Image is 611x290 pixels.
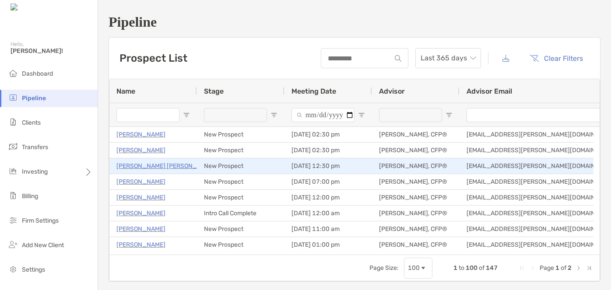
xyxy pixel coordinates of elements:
span: Page [540,264,554,272]
a: [PERSON_NAME] [116,192,165,203]
span: Pipeline [22,94,46,102]
input: Meeting Date Filter Input [291,108,355,122]
span: Settings [22,266,45,273]
span: Last 365 days [421,49,476,68]
span: Stage [204,87,224,95]
div: [PERSON_NAME], CFP® [372,237,460,252]
img: Zoe Logo [11,3,48,12]
span: 100 [466,264,478,272]
span: Dashboard [22,70,53,77]
img: firm-settings icon [8,215,18,225]
div: [DATE] 02:30 pm [284,143,372,158]
div: 100 [408,264,420,272]
div: [DATE] 12:00 pm [284,190,372,205]
div: Next Page [575,265,582,272]
h1: Pipeline [109,14,600,30]
img: settings icon [8,264,18,274]
span: Billing [22,192,38,200]
div: New Prospect [197,127,284,142]
button: Open Filter Menu [446,112,453,119]
span: Firm Settings [22,217,59,224]
a: [PERSON_NAME] [116,239,165,250]
button: Open Filter Menu [270,112,277,119]
img: billing icon [8,190,18,201]
img: transfers icon [8,141,18,152]
img: add_new_client icon [8,239,18,250]
span: of [479,264,485,272]
div: New Prospect [197,158,284,174]
div: [DATE] 02:30 pm [284,127,372,142]
span: Clients [22,119,41,126]
a: [PERSON_NAME] [116,145,165,156]
div: New Prospect [197,221,284,237]
div: [DATE] 11:00 am [284,221,372,237]
div: [PERSON_NAME], CFP® [372,174,460,189]
img: investing icon [8,166,18,176]
div: [PERSON_NAME], CFP® [372,190,460,205]
div: New Prospect [197,237,284,252]
img: dashboard icon [8,68,18,78]
span: 1 [555,264,559,272]
button: Open Filter Menu [183,112,190,119]
div: [PERSON_NAME], CFP® [372,158,460,174]
div: Page Size [404,258,432,279]
span: Advisor Email [467,87,512,95]
span: 1 [453,264,457,272]
div: New Prospect [197,190,284,205]
div: New Prospect [197,174,284,189]
div: Page Size: [369,264,399,272]
div: [PERSON_NAME], CFP® [372,127,460,142]
a: [PERSON_NAME] [PERSON_NAME] [116,161,216,171]
span: [PERSON_NAME]! [11,47,92,55]
div: First Page [519,265,526,272]
span: Advisor [379,87,405,95]
span: Meeting Date [291,87,336,95]
input: Name Filter Input [116,108,179,122]
span: Add New Client [22,241,64,249]
div: Previous Page [529,265,536,272]
span: Name [116,87,135,95]
button: Clear Filters [523,49,590,68]
div: [DATE] 01:00 pm [284,237,372,252]
button: Open Filter Menu [358,112,365,119]
span: 147 [486,264,498,272]
a: [PERSON_NAME] [116,224,165,234]
div: [PERSON_NAME], CFP® [372,206,460,221]
img: pipeline icon [8,92,18,103]
div: [PERSON_NAME], CFP® [372,221,460,237]
a: [PERSON_NAME] [116,129,165,140]
span: of [561,264,566,272]
div: Last Page [586,265,593,272]
div: New Prospect [197,143,284,158]
a: [PERSON_NAME] [116,208,165,219]
div: [PERSON_NAME], CFP® [372,143,460,158]
div: [DATE] 07:00 pm [284,174,372,189]
span: 2 [568,264,572,272]
h3: Prospect List [119,52,187,64]
span: Investing [22,168,48,175]
span: to [459,264,464,272]
div: [DATE] 12:30 pm [284,158,372,174]
div: [DATE] 12:00 am [284,206,372,221]
img: clients icon [8,117,18,127]
span: Transfers [22,143,48,151]
a: [PERSON_NAME] [116,176,165,187]
img: input icon [395,55,401,62]
div: Intro Call Complete [197,206,284,221]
